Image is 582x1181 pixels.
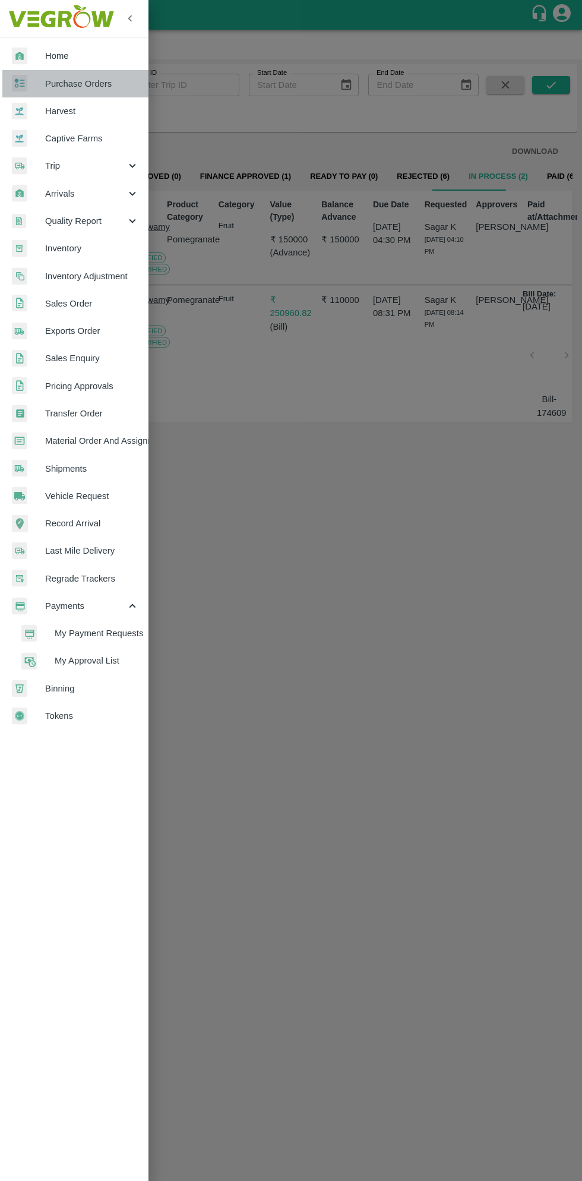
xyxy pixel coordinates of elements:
img: payment [21,625,37,642]
span: Arrivals [45,187,126,200]
img: vehicle [12,487,27,504]
img: whInventory [12,240,27,257]
span: Sales Enquiry [45,352,139,365]
img: payment [12,598,27,615]
span: Tokens [45,709,139,722]
span: Harvest [45,105,139,118]
img: harvest [12,130,27,147]
img: sales [12,295,27,312]
span: Purchase Orders [45,77,139,90]
span: Last Mile Delivery [45,544,139,557]
span: My Approval List [55,654,139,667]
span: Transfer Order [45,407,139,420]
a: approvalMy Approval List [10,647,148,674]
img: whArrival [12,48,27,65]
img: sales [12,377,27,394]
img: whArrival [12,185,27,202]
img: shipments [12,323,27,340]
span: Sales Order [45,297,139,310]
span: Home [45,49,139,62]
img: delivery [12,157,27,175]
img: shipments [12,460,27,477]
span: Regrade Trackers [45,572,139,585]
span: Captive Farms [45,132,139,145]
span: Trip [45,159,126,172]
span: Vehicle Request [45,490,139,503]
img: sales [12,350,27,367]
span: Inventory Adjustment [45,270,139,283]
img: whTransfer [12,405,27,422]
span: Quality Report [45,214,126,228]
img: approval [21,652,37,670]
a: paymentMy Payment Requests [10,620,148,647]
span: My Payment Requests [55,627,139,640]
span: Payments [45,599,126,612]
span: Exports Order [45,324,139,337]
img: recordArrival [12,515,28,532]
span: Binning [45,682,139,695]
span: Shipments [45,462,139,475]
img: bin [12,680,27,697]
img: harvest [12,102,27,120]
img: centralMaterial [12,432,27,450]
span: Inventory [45,242,139,255]
img: qualityReport [12,214,26,229]
span: Record Arrival [45,517,139,530]
img: whTracker [12,570,27,587]
img: inventory [12,267,27,285]
img: tokens [12,708,27,725]
img: reciept [12,75,27,92]
span: Pricing Approvals [45,380,139,393]
span: Material Order And Assignment [45,434,139,447]
img: delivery [12,542,27,560]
